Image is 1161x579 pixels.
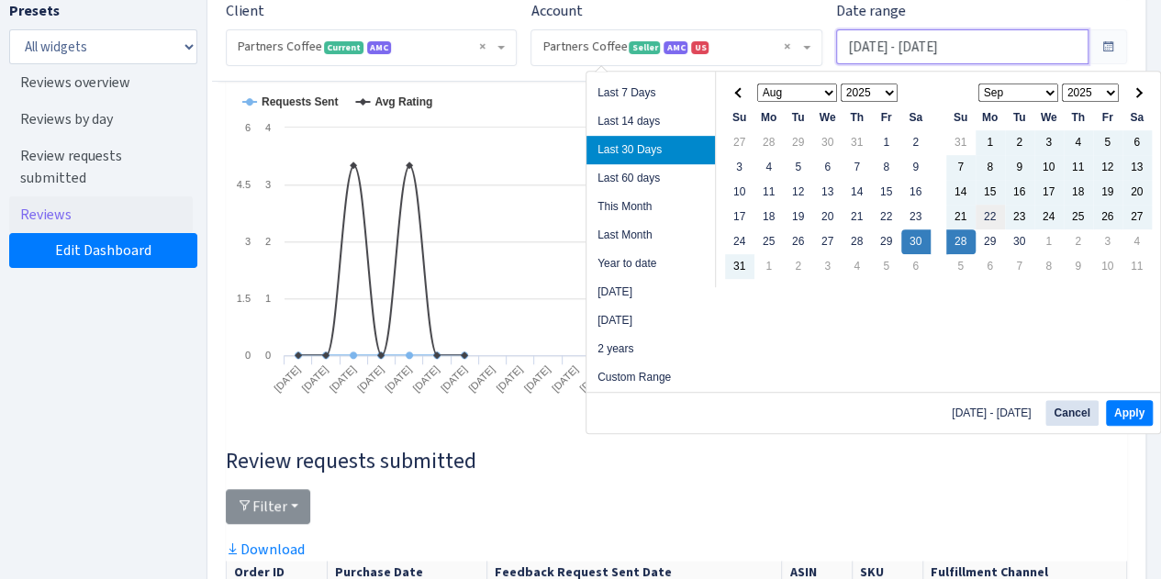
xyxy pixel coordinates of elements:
th: Fr [872,106,901,130]
th: Tu [784,106,813,130]
td: 2 [1005,130,1034,155]
td: 24 [1034,205,1064,229]
td: 9 [1005,155,1034,180]
span: Seller [629,41,660,54]
td: 2 [784,254,813,279]
td: 28 [843,229,872,254]
td: 18 [754,205,784,229]
text: 4 [265,122,271,133]
tspan: [DATE] [522,363,553,394]
li: This Month [586,193,715,221]
td: 4 [1122,229,1152,254]
td: 17 [725,205,754,229]
button: Cancel [1045,400,1098,426]
td: 22 [976,205,1005,229]
td: 10 [725,180,754,205]
td: 1 [976,130,1005,155]
text: 0 [245,350,251,361]
tspan: Requests Sent [262,95,338,108]
td: 15 [872,180,901,205]
td: 5 [784,155,813,180]
a: Reviews [9,196,193,233]
td: 13 [1122,155,1152,180]
td: 30 [813,130,843,155]
td: 7 [843,155,872,180]
td: 20 [1122,180,1152,205]
td: 11 [1064,155,1093,180]
li: Last 30 Days [586,136,715,164]
td: 6 [976,254,1005,279]
button: Apply [1106,400,1153,426]
td: 10 [1034,155,1064,180]
td: 1 [872,130,901,155]
td: 27 [725,130,754,155]
td: 5 [1093,130,1122,155]
td: 31 [946,130,976,155]
tspan: [DATE] [355,363,385,394]
td: 12 [1093,155,1122,180]
th: Mo [754,106,784,130]
td: 26 [1093,205,1122,229]
td: 13 [813,180,843,205]
span: Current [324,41,363,54]
span: Partners Coffee <span class="badge badge-success">Current</span><span class="badge badge-primary"... [238,38,494,56]
td: 22 [872,205,901,229]
li: Custom Range [586,363,715,392]
td: 11 [754,180,784,205]
td: 8 [976,155,1005,180]
td: 27 [813,229,843,254]
td: 9 [901,155,931,180]
td: 14 [843,180,872,205]
td: 16 [901,180,931,205]
li: Last 60 days [586,164,715,193]
li: Year to date [586,250,715,278]
td: 1 [1034,229,1064,254]
a: Reviews by day [9,101,193,138]
td: 14 [946,180,976,205]
td: 2 [901,130,931,155]
td: 31 [725,254,754,279]
span: Partners Coffee <span class="badge badge-success">Seller</span><span class="badge badge-primary" ... [531,30,821,65]
td: 6 [813,155,843,180]
td: 17 [1034,180,1064,205]
span: AMC [664,41,687,54]
td: 18 [1064,180,1093,205]
tspan: [DATE] [439,363,469,394]
td: 28 [754,130,784,155]
td: 25 [754,229,784,254]
tspan: Avg Rating [374,95,432,108]
td: 1 [754,254,784,279]
td: 5 [946,254,976,279]
td: 24 [725,229,754,254]
td: 21 [946,205,976,229]
text: 1 [265,293,271,304]
td: 23 [901,205,931,229]
text: 4.5 [237,179,251,190]
th: Fr [1093,106,1122,130]
tspan: [DATE] [383,363,413,394]
td: 6 [901,254,931,279]
li: Last 7 Days [586,79,715,107]
td: 8 [1034,254,1064,279]
td: 21 [843,205,872,229]
tspan: [DATE] [299,363,329,394]
th: We [813,106,843,130]
button: Filter [226,489,310,524]
tspan: [DATE] [494,363,524,394]
td: 7 [1005,254,1034,279]
span: Remove all items [784,38,790,56]
td: 3 [725,155,754,180]
h3: Widget #54 [226,448,1127,474]
td: 9 [1064,254,1093,279]
li: [DATE] [586,306,715,335]
td: 10 [1093,254,1122,279]
td: 26 [784,229,813,254]
text: 3 [265,179,271,190]
td: 29 [976,229,1005,254]
span: Partners Coffee <span class="badge badge-success">Current</span><span class="badge badge-primary"... [227,30,516,65]
td: 29 [784,130,813,155]
span: Partners Coffee <span class="badge badge-success">Seller</span><span class="badge badge-primary" ... [542,38,798,56]
tspan: [DATE] [410,363,441,394]
th: Tu [1005,106,1034,130]
td: 16 [1005,180,1034,205]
